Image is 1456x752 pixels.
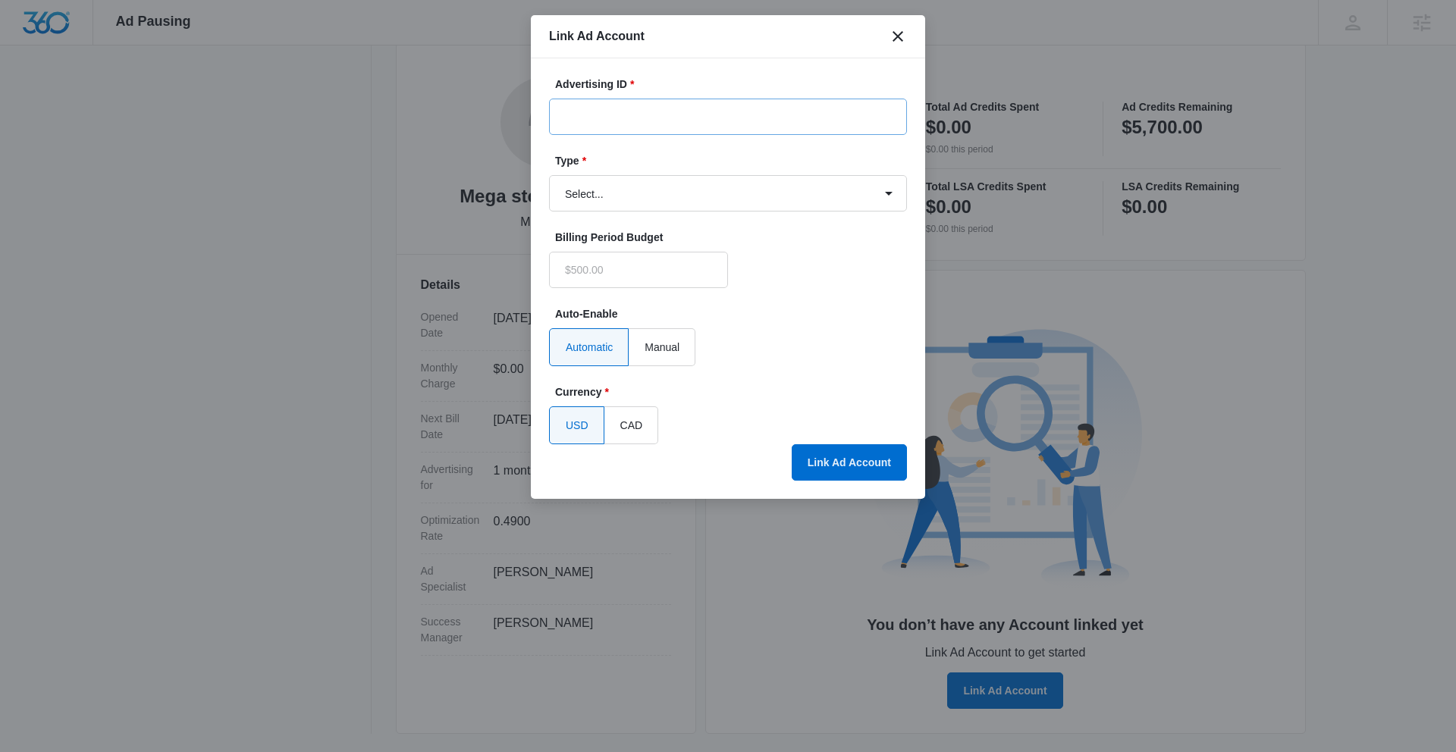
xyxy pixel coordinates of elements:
[549,328,629,366] label: Automatic
[555,306,913,322] label: Auto-Enable
[549,406,604,444] label: USD
[555,230,734,246] label: Billing Period Budget
[604,406,659,444] label: CAD
[549,252,728,288] input: $500.00
[555,77,913,92] label: Advertising ID
[629,328,695,366] label: Manual
[549,27,645,45] h1: Link Ad Account
[792,444,907,481] button: Link Ad Account
[555,384,913,400] label: Currency
[555,153,913,169] label: Type
[889,27,907,45] button: close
